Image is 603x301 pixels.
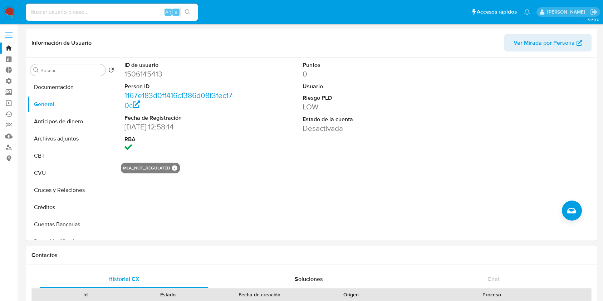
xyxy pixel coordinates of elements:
[124,135,236,143] dt: RBA
[28,164,117,182] button: CVU
[28,199,117,216] button: Créditos
[303,94,414,102] dt: Riesgo PLD
[108,275,139,283] span: Historial CX
[49,291,122,298] div: Id
[28,79,117,96] button: Documentación
[124,114,236,122] dt: Fecha de Registración
[180,7,195,17] button: search-icon
[124,61,236,69] dt: ID de usuario
[124,69,236,79] dd: 1506145413
[303,102,414,112] dd: LOW
[295,275,323,283] span: Soluciones
[547,9,588,15] p: ludmila.lanatti@mercadolibre.com
[33,67,39,73] button: Buscar
[514,34,575,51] span: Ver Mirada por Persona
[303,115,414,123] dt: Estado de la cuenta
[590,8,598,16] a: Salir
[26,8,198,17] input: Buscar usuario o caso...
[124,90,232,110] a: 1167e183d0ff416c1386d08f3fec170c
[524,9,530,15] a: Notificaciones
[303,61,414,69] dt: Puntos
[303,123,414,133] dd: Desactivada
[315,291,387,298] div: Origen
[28,147,117,164] button: CBT
[132,291,205,298] div: Estado
[303,69,414,79] dd: 0
[303,83,414,90] dt: Usuario
[165,9,171,15] span: Alt
[124,83,236,90] dt: Person ID
[28,182,117,199] button: Cruces y Relaciones
[214,291,305,298] div: Fecha de creación
[175,9,177,15] span: s
[28,96,117,113] button: General
[31,252,592,259] h1: Contactos
[28,113,117,130] button: Anticipos de dinero
[108,67,114,75] button: Volver al orden por defecto
[28,130,117,147] button: Archivos adjuntos
[487,275,500,283] span: Chat
[28,233,117,250] button: Datos Modificados
[504,34,592,51] button: Ver Mirada por Persona
[28,216,117,233] button: Cuentas Bancarias
[40,67,103,74] input: Buscar
[397,291,586,298] div: Proceso
[477,8,517,16] span: Accesos rápidos
[124,122,236,132] dd: [DATE] 12:58:14
[31,39,92,46] h1: Información de Usuario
